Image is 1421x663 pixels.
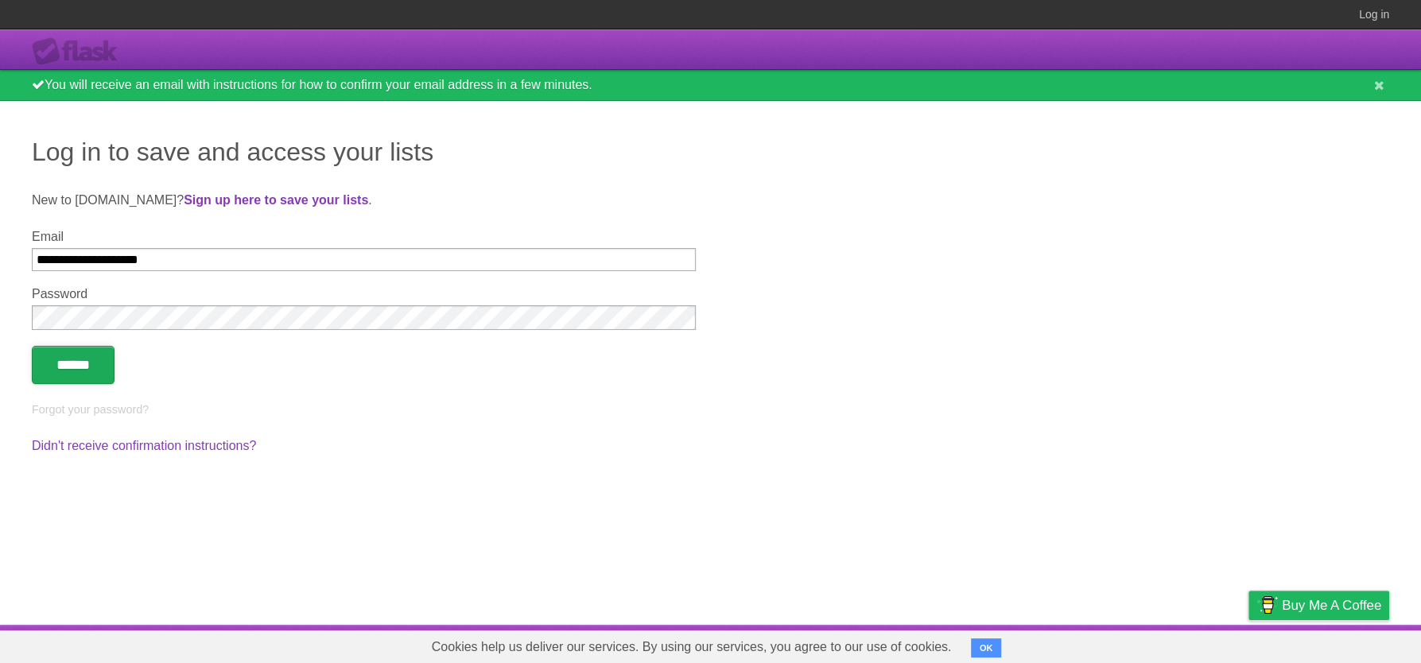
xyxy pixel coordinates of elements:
[32,403,149,416] a: Forgot your password?
[1037,629,1070,659] a: About
[32,439,256,452] a: Didn't receive confirmation instructions?
[32,230,696,244] label: Email
[1174,629,1209,659] a: Terms
[1256,591,1278,618] img: Buy me a coffee
[1248,591,1389,620] a: Buy me a coffee
[1289,629,1389,659] a: Suggest a feature
[1282,591,1381,619] span: Buy me a coffee
[32,287,696,301] label: Password
[32,37,127,66] div: Flask
[1228,629,1269,659] a: Privacy
[971,638,1002,657] button: OK
[416,631,968,663] span: Cookies help us deliver our services. By using our services, you agree to our use of cookies.
[32,191,1389,210] p: New to [DOMAIN_NAME]? .
[1089,629,1154,659] a: Developers
[32,133,1389,171] h1: Log in to save and access your lists
[184,193,368,207] a: Sign up here to save your lists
